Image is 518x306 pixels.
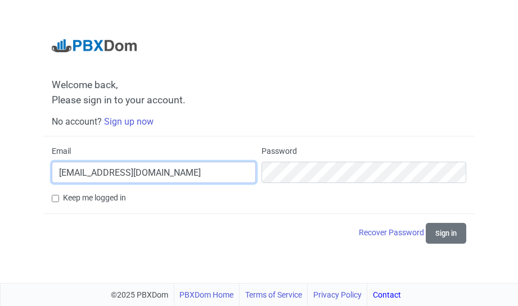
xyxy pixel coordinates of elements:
label: Email [52,145,71,157]
input: Email here... [52,162,256,183]
a: Sign up now [104,116,154,127]
a: Contact [373,284,401,306]
a: Terms of Service [245,284,302,306]
a: Privacy Policy [313,284,362,306]
button: Sign in [426,223,466,244]
a: PBXDom Home [179,284,233,306]
div: ©2025 PBXDom [111,284,401,306]
h6: No account? [52,116,466,127]
label: Keep me logged in [63,192,126,204]
a: Recover Password [359,228,426,237]
label: Password [262,145,297,157]
span: Please sign in to your account. [52,94,186,106]
span: Welcome back, [52,79,466,91]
